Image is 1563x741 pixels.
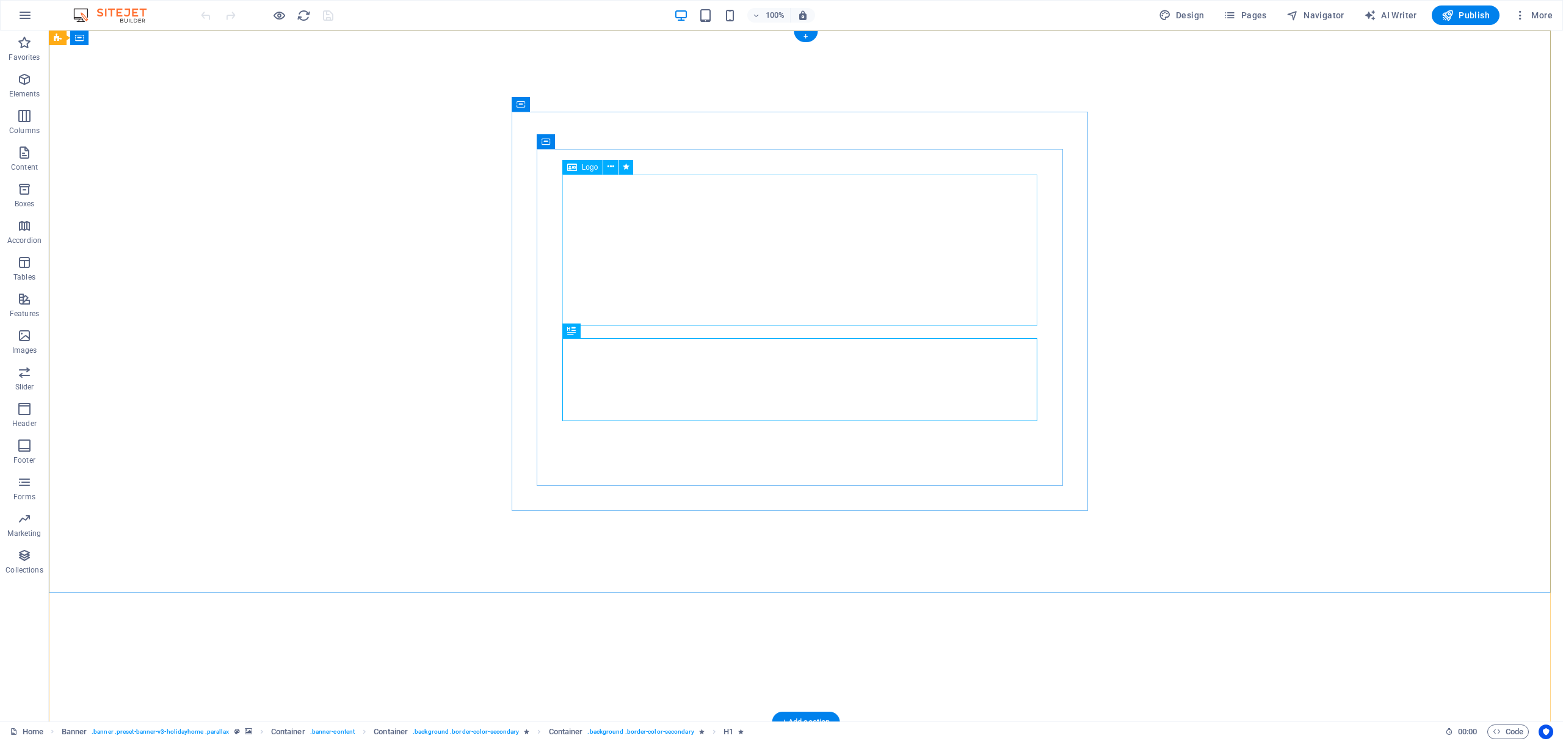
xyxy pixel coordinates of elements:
button: AI Writer [1359,5,1422,25]
span: Pages [1224,9,1266,21]
span: . background .border-color-secondary [413,725,519,739]
p: Slider [15,382,34,392]
p: Boxes [15,199,35,209]
button: Pages [1219,5,1271,25]
button: reload [296,8,311,23]
span: 00 00 [1458,725,1477,739]
p: Tables [13,272,35,282]
iframe: To enrich screen reader interactions, please activate Accessibility in Grammarly extension settings [49,31,1563,721]
span: Publish [1442,9,1490,21]
i: This element is a customizable preset [234,728,240,735]
p: Forms [13,492,35,502]
div: Design (Ctrl+Alt+Y) [1154,5,1209,25]
i: Element contains an animation [524,728,529,735]
span: . banner-content [310,725,355,739]
span: Logo [582,164,598,171]
span: . banner .preset-banner-v3-holidayhome .parallax [92,725,229,739]
button: More [1509,5,1558,25]
button: Design [1154,5,1209,25]
p: Columns [9,126,40,136]
span: Click to select. Double-click to edit [374,725,408,739]
p: Marketing [7,529,41,538]
h6: Session time [1445,725,1478,739]
p: Content [11,162,38,172]
i: Element contains an animation [738,728,744,735]
span: Navigator [1286,9,1344,21]
p: Images [12,345,37,355]
h6: 100% [766,8,785,23]
span: Click to select. Double-click to edit [723,725,733,739]
span: More [1514,9,1553,21]
button: 100% [747,8,791,23]
p: Elements [9,89,40,99]
button: Click here to leave preview mode and continue editing [272,8,286,23]
i: Element contains an animation [699,728,705,735]
button: Navigator [1282,5,1349,25]
span: . background .border-color-secondary [587,725,694,739]
img: Editor Logo [70,8,162,23]
i: On resize automatically adjust zoom level to fit chosen device. [797,10,808,21]
button: Code [1487,725,1529,739]
p: Collections [5,565,43,575]
span: AI Writer [1364,9,1417,21]
span: Click to select. Double-click to edit [549,725,583,739]
div: + Add section [772,712,840,732]
div: + [794,31,818,42]
button: Usercentrics [1539,725,1553,739]
button: Publish [1432,5,1500,25]
a: Click to cancel selection. Double-click to open Pages [10,725,43,739]
p: Footer [13,455,35,465]
p: Favorites [9,52,40,62]
span: Click to select. Double-click to edit [271,725,305,739]
i: This element contains a background [245,728,252,735]
p: Accordion [7,236,42,245]
span: Code [1493,725,1523,739]
span: Design [1159,9,1205,21]
i: Reload page [297,9,311,23]
p: Header [12,419,37,428]
p: Features [10,309,39,319]
span: : [1467,727,1468,736]
nav: breadcrumb [62,725,744,739]
span: Click to select. Double-click to edit [62,725,87,739]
